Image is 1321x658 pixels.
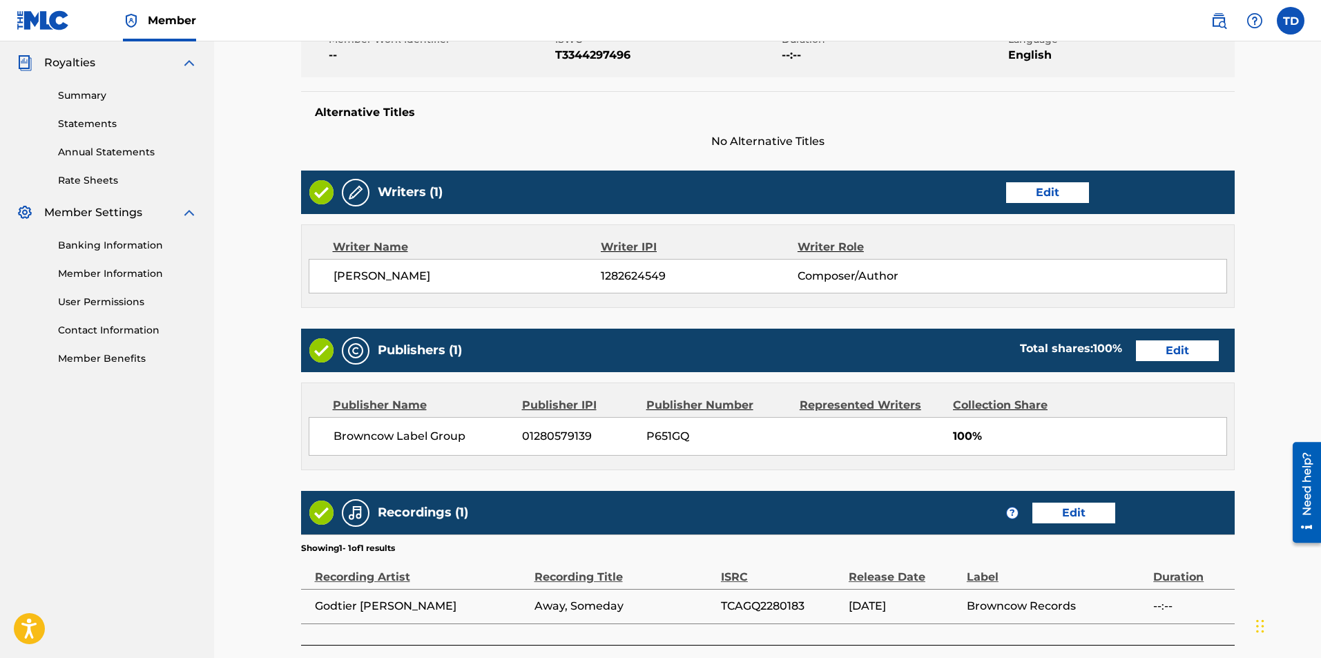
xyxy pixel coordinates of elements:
[58,267,197,281] a: Member Information
[1153,554,1227,586] div: Duration
[1136,340,1219,361] button: Edit
[1008,47,1231,64] span: English
[17,10,70,30] img: MLC Logo
[309,501,334,525] img: Valid
[522,397,636,414] div: Publisher IPI
[301,133,1235,150] span: No Alternative Titles
[601,268,797,284] span: 1282624549
[1032,503,1115,523] button: Edit
[1246,12,1263,29] img: help
[534,554,714,586] div: Recording Title
[58,323,197,338] a: Contact Information
[646,397,789,414] div: Publisher Number
[1282,437,1321,548] iframe: Resource Center
[17,204,33,221] img: Member Settings
[17,55,33,71] img: Royalties
[1211,12,1227,29] img: search
[1020,340,1122,357] div: Total shares:
[849,554,960,586] div: Release Date
[800,397,943,414] div: Represented Writers
[1205,7,1233,35] a: Public Search
[181,55,197,71] img: expand
[58,238,197,253] a: Banking Information
[44,204,142,221] span: Member Settings
[44,55,95,71] span: Royalties
[347,505,364,521] img: Recordings
[953,428,1226,445] span: 100%
[646,428,789,445] span: P651GQ
[315,554,528,586] div: Recording Artist
[534,598,714,615] span: Away, Someday
[58,88,197,103] a: Summary
[58,173,197,188] a: Rate Sheets
[333,397,512,414] div: Publisher Name
[1252,592,1321,658] iframe: Chat Widget
[123,12,139,29] img: Top Rightsholder
[378,184,443,200] h5: Writers (1)
[58,295,197,309] a: User Permissions
[309,180,334,204] img: Valid
[849,598,960,615] span: [DATE]
[181,204,197,221] img: expand
[1007,507,1018,519] span: ?
[782,47,1005,64] span: --:--
[329,47,552,64] span: --
[1006,182,1089,203] button: Edit
[58,351,197,366] a: Member Benefits
[1153,598,1227,615] span: --:--
[1241,7,1269,35] div: Help
[378,505,468,521] h5: Recordings (1)
[347,184,364,201] img: Writers
[601,239,798,255] div: Writer IPI
[522,428,636,445] span: 01280579139
[1093,342,1122,355] span: 100 %
[1256,606,1264,647] div: Drag
[721,554,842,586] div: ISRC
[334,428,512,445] span: Browncow Label Group
[148,12,196,28] span: Member
[334,268,601,284] span: [PERSON_NAME]
[333,239,601,255] div: Writer Name
[58,145,197,159] a: Annual Statements
[315,106,1221,119] h5: Alternative Titles
[378,342,462,358] h5: Publishers (1)
[967,554,1146,586] div: Label
[798,239,976,255] div: Writer Role
[309,338,334,362] img: Valid
[58,117,197,131] a: Statements
[347,342,364,359] img: Publishers
[301,542,395,554] p: Showing 1 - 1 of 1 results
[953,397,1087,414] div: Collection Share
[315,598,528,615] span: Godtier [PERSON_NAME]
[721,598,842,615] span: TCAGQ2280183
[798,268,976,284] span: Composer/Author
[555,47,778,64] span: T3344297496
[967,598,1146,615] span: Browncow Records
[1277,7,1304,35] div: User Menu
